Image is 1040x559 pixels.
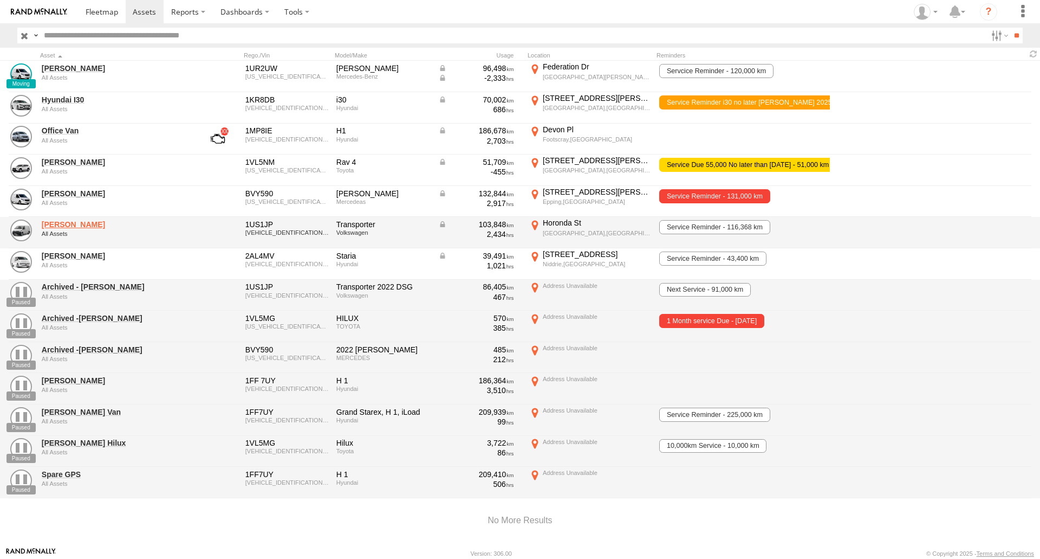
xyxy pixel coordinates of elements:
div: WV1ZZZ7HZNH026619 [245,292,329,299]
div: 506 [438,479,514,489]
a: View Asset Details [10,313,32,335]
a: View Asset Details [10,220,32,241]
div: WV1ZZZ7HZNH026619 [245,229,329,236]
div: [GEOGRAPHIC_DATA],[GEOGRAPHIC_DATA] [543,229,651,237]
div: 1FF7UY [245,470,329,479]
div: [GEOGRAPHIC_DATA],[GEOGRAPHIC_DATA] [543,104,651,112]
div: TOYOTA [336,323,431,330]
div: 2,917 [438,198,514,208]
div: Rego./Vin [244,52,330,59]
div: undefined [42,106,190,112]
div: Footscray,[GEOGRAPHIC_DATA] [543,136,651,143]
div: Volkswagen [336,292,431,299]
div: Data from Vehicle CANbus [438,251,514,261]
div: Data from Vehicle CANbus [438,157,514,167]
div: [STREET_ADDRESS][PERSON_NAME] [543,93,651,103]
div: undefined [42,168,190,175]
div: Rav 4 [336,157,431,167]
a: [PERSON_NAME] [42,63,190,73]
div: Click to Sort [40,52,192,59]
div: Transporter 2022 DSG [336,282,431,292]
div: Transporter [336,220,431,229]
div: Toyota [336,448,431,454]
div: Hyundai [336,105,431,111]
div: Hyundai [336,261,431,267]
a: View Asset Details [10,189,32,210]
span: Service Reminder - 225,000 km [659,408,770,422]
div: KMFWBX7KLFU742548 [245,385,329,392]
label: Click to View Current Location [528,218,652,247]
div: undefined [42,293,190,300]
a: Archived - [PERSON_NAME] [42,282,190,292]
div: 385 [438,323,514,333]
a: Archived -[PERSON_NAME] [42,345,190,355]
span: Service Due 55,000 No later than Nov 2025 - 51,000 km [659,158,836,172]
div: 2AL4MV [245,251,329,261]
a: View Asset Details [10,407,32,429]
a: Hyundai I30 [42,95,190,105]
div: Staria [336,251,431,261]
div: W1V44760323945138 [245,355,329,361]
div: BVY590 [245,189,329,198]
label: Click to View Current Location [528,125,652,154]
span: Next Service - 91,000 km [659,283,751,297]
div: 86,405 [438,282,514,292]
label: Search Filter Options [987,28,1010,43]
div: MR0BA3CD400060273 [245,323,329,330]
div: -455 [438,167,514,177]
span: Refresh [1027,49,1040,59]
div: 1UR2UW [245,63,329,73]
a: View Asset Details [10,282,32,304]
a: Office Van [42,126,190,136]
label: Click to View Current Location [528,406,652,435]
label: Click to View Current Location [528,281,652,310]
div: Volkswagen [336,229,431,236]
div: undefined [42,230,190,237]
div: [GEOGRAPHIC_DATA][PERSON_NAME][GEOGRAPHIC_DATA] [543,73,651,81]
div: 1VL5NM [245,157,329,167]
a: View Asset Details [10,470,32,491]
div: © Copyright 2025 - [926,550,1034,557]
div: 1US1JP [245,220,329,229]
div: undefined [42,387,190,393]
span: 10,000km Service - 10,000 km [659,439,766,453]
span: 1 Month service Due - 22/04/2022 [659,314,764,328]
div: JTMW43FV60D120543 [245,167,329,174]
div: 209,939 [438,407,514,417]
div: W1V44760323945138 [245,198,329,205]
div: Niddrie,[GEOGRAPHIC_DATA] [543,260,651,268]
div: undefined [42,324,190,331]
a: Spare GPS [42,470,190,479]
a: View Asset Details [10,157,32,179]
a: Terms and Conditions [977,550,1034,557]
div: 570 [438,313,514,323]
span: Service Reminder i30 no later thanJan 2025 - 70,000 km [659,95,877,110]
a: View Asset Details [10,251,32,273]
div: Data from Vehicle CANbus [438,220,514,229]
label: Click to View Current Location [528,343,652,372]
div: 1MP8IE [245,126,329,136]
label: Click to View Current Location [528,437,652,466]
label: Click to View Current Location [528,93,652,123]
div: undefined [42,356,190,362]
a: [PERSON_NAME] [42,157,190,167]
div: Joanne Swift [910,4,941,20]
div: 2,703 [438,136,514,146]
a: View Asset Details [10,376,32,397]
div: Horonda St [543,218,651,228]
div: 1US1JP [245,282,329,292]
div: 86 [438,448,514,458]
div: Hyundai [336,479,431,486]
div: 2,434 [438,229,514,239]
a: Visit our Website [6,548,56,559]
div: Model/Make [335,52,432,59]
label: Click to View Current Location [528,62,652,91]
div: Hilux [336,438,431,448]
span: Service Reminder - 131,000 km [659,189,770,203]
div: KMHH551CVJU022444 [245,105,329,111]
img: rand-logo.svg [11,8,67,16]
div: 1,021 [438,261,514,271]
div: 3,510 [438,385,514,395]
a: View Asset Details [10,63,32,85]
div: Data from Vehicle CANbus [438,189,514,198]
